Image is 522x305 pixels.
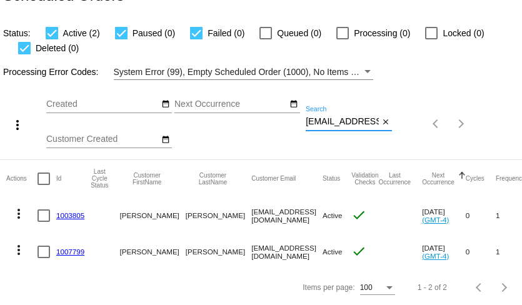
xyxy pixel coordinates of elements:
[251,234,323,270] mat-cell: [EMAIL_ADDRESS][DOMAIN_NAME]
[379,116,392,129] button: Clear
[91,168,108,189] button: Change sorting for LastProcessingCycleId
[119,234,185,270] mat-cell: [PERSON_NAME]
[418,283,447,292] div: 1 - 2 of 2
[466,197,496,234] mat-cell: 0
[186,197,251,234] mat-cell: [PERSON_NAME]
[466,234,496,270] mat-cell: 0
[360,284,395,292] mat-select: Items per page:
[174,99,287,109] input: Next Occurrence
[56,247,84,256] a: 1007799
[351,160,378,197] mat-header-cell: Validation Checks
[354,26,410,41] span: Processing (0)
[56,211,84,219] a: 1003805
[46,99,159,109] input: Created
[251,175,296,182] button: Change sorting for CustomerEmail
[3,67,99,77] span: Processing Error Codes:
[114,64,373,80] mat-select: Filter by Processing Error Codes
[323,211,343,219] span: Active
[422,216,449,224] a: (GMT-4)
[306,117,379,127] input: Search
[289,99,298,109] mat-icon: date_range
[351,207,366,222] mat-icon: check
[422,172,454,186] button: Change sorting for NextOccurrenceUtc
[6,160,38,197] mat-header-cell: Actions
[63,26,100,41] span: Active (2)
[119,172,174,186] button: Change sorting for CustomerFirstName
[424,111,449,136] button: Previous page
[133,26,175,41] span: Paused (0)
[11,242,26,257] mat-icon: more_vert
[119,197,185,234] mat-cell: [PERSON_NAME]
[422,252,449,260] a: (GMT-4)
[303,283,354,292] div: Items per page:
[381,117,390,127] mat-icon: close
[360,283,373,292] span: 100
[161,135,170,145] mat-icon: date_range
[251,197,323,234] mat-cell: [EMAIL_ADDRESS][DOMAIN_NAME]
[492,275,517,300] button: Next page
[11,206,26,221] mat-icon: more_vert
[351,244,366,259] mat-icon: check
[10,117,25,132] mat-icon: more_vert
[3,28,31,38] span: Status:
[277,26,321,41] span: Queued (0)
[443,26,484,41] span: Locked (0)
[422,197,466,234] mat-cell: [DATE]
[449,111,474,136] button: Next page
[46,134,159,144] input: Customer Created
[186,172,240,186] button: Change sorting for CustomerLastName
[323,175,340,182] button: Change sorting for Status
[56,175,61,182] button: Change sorting for Id
[208,26,244,41] span: Failed (0)
[378,172,411,186] button: Change sorting for LastOccurrenceUtc
[422,234,466,270] mat-cell: [DATE]
[36,41,79,56] span: Deleted (0)
[186,234,251,270] mat-cell: [PERSON_NAME]
[467,275,492,300] button: Previous page
[466,175,484,182] button: Change sorting for Cycles
[323,247,343,256] span: Active
[161,99,170,109] mat-icon: date_range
